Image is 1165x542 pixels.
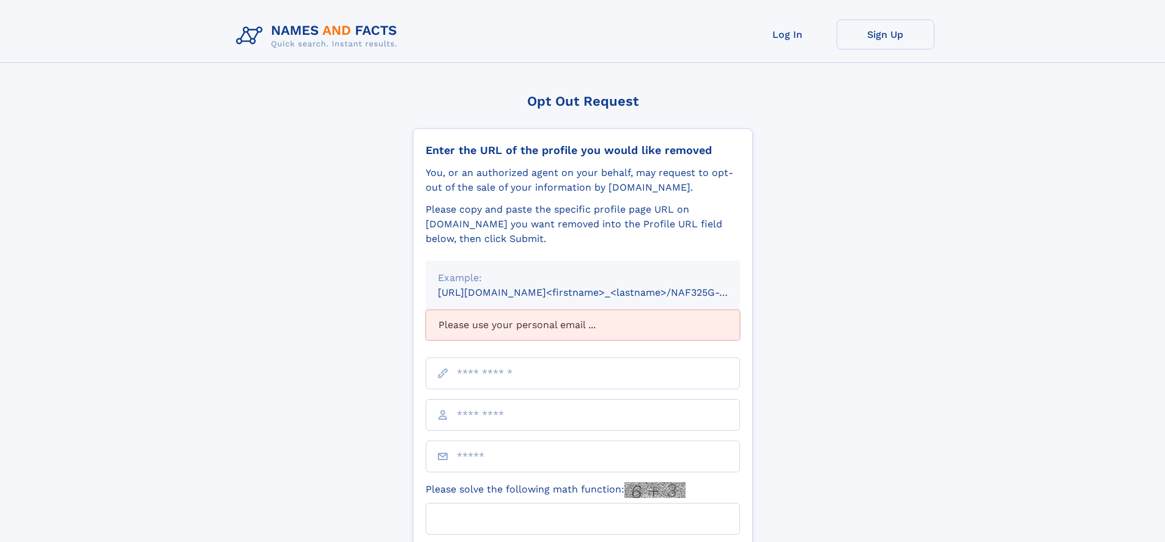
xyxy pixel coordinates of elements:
img: Logo Names and Facts [231,20,407,53]
div: Please copy and paste the specific profile page URL on [DOMAIN_NAME] you want removed into the Pr... [426,202,740,246]
label: Please solve the following math function: [426,482,686,498]
div: Please use your personal email ... [426,310,740,340]
a: Sign Up [837,20,934,49]
a: Log In [739,20,837,49]
small: [URL][DOMAIN_NAME]<firstname>_<lastname>/NAF325G-xxxxxxxx [438,287,763,298]
div: Example: [438,271,728,285]
div: You, or an authorized agent on your behalf, may request to opt-out of the sale of your informatio... [426,166,740,195]
div: Opt Out Request [413,93,753,109]
div: Enter the URL of the profile you would like removed [426,144,740,157]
